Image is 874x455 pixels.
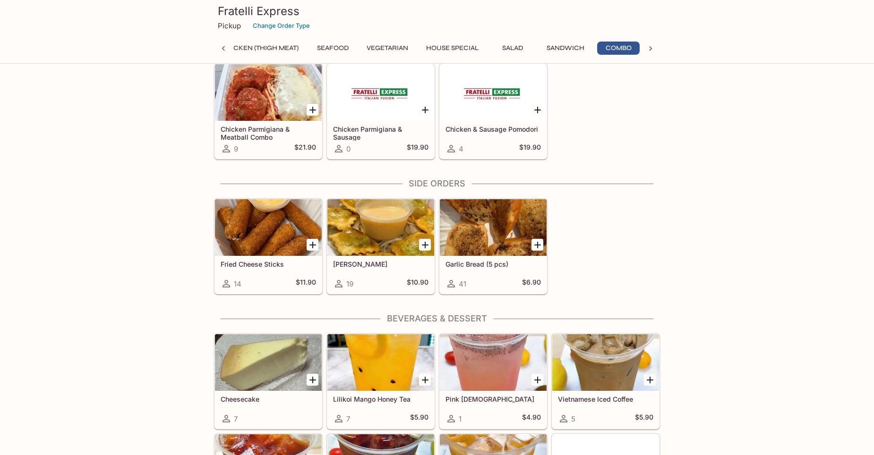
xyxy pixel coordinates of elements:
[531,104,543,116] button: Add Chicken & Sausage Pomodori
[214,313,660,324] h4: Beverages & Dessert
[439,64,547,159] a: Chicken & Sausage Pomodori4$19.90
[361,42,413,55] button: Vegetarian
[218,4,656,18] h3: Fratelli Express
[215,334,322,391] div: Cheesecake
[419,104,431,116] button: Add Chicken Parmigiana & Sausage
[440,199,547,256] div: Garlic Bread (5 pcs)
[491,42,534,55] button: Salad
[439,199,547,294] a: Garlic Bread (5 pcs)41$6.90
[440,64,547,121] div: Chicken & Sausage Pomodori
[333,260,428,268] h5: [PERSON_NAME]
[558,395,653,403] h5: Vietnamese Iced Coffee
[214,199,322,294] a: Fried Cheese Sticks14$11.90
[446,125,541,133] h5: Chicken & Sausage Pomodori
[234,279,241,288] span: 14
[215,199,322,256] div: Fried Cheese Sticks
[307,239,318,251] button: Add Fried Cheese Sticks
[294,143,316,154] h5: $21.90
[459,414,462,423] span: 1
[531,239,543,251] button: Add Garlic Bread (5 pcs)
[214,334,322,429] a: Cheesecake7
[440,334,547,391] div: Pink Lady
[327,199,435,294] a: [PERSON_NAME]19$10.90
[421,42,484,55] button: House Special
[552,334,660,429] a: Vietnamese Iced Coffee5$5.90
[519,143,541,154] h5: $19.90
[635,413,653,424] h5: $5.90
[346,144,351,153] span: 0
[214,64,322,159] a: Chicken Parmigiana & Meatball Combo9$21.90
[327,199,434,256] div: Fried Ravioli
[459,279,466,288] span: 41
[552,334,659,391] div: Vietnamese Iced Coffee
[333,395,428,403] h5: Lilikoi Mango Honey Tea
[215,64,322,121] div: Chicken Parmigiana & Meatball Combo
[346,414,350,423] span: 7
[234,414,238,423] span: 7
[522,278,541,289] h5: $6.90
[459,144,463,153] span: 4
[234,144,238,153] span: 9
[307,104,318,116] button: Add Chicken Parmigiana & Meatball Combo
[296,278,316,289] h5: $11.90
[346,279,353,288] span: 19
[410,413,428,424] h5: $5.90
[216,42,304,55] button: Chicken (Thigh Meat)
[597,42,640,55] button: Combo
[541,42,590,55] button: Sandwich
[221,260,316,268] h5: Fried Cheese Sticks
[214,178,660,189] h4: Side Orders
[407,278,428,289] h5: $10.90
[439,334,547,429] a: Pink [DEMOGRAPHIC_DATA]1$4.90
[327,64,435,159] a: Chicken Parmigiana & Sausage0$19.90
[446,395,541,403] h5: Pink [DEMOGRAPHIC_DATA]
[407,143,428,154] h5: $19.90
[419,239,431,251] button: Add Fried Ravioli
[218,21,241,30] p: Pickup
[419,374,431,386] button: Add Lilikoi Mango Honey Tea
[248,18,314,33] button: Change Order Type
[333,125,428,141] h5: Chicken Parmigiana & Sausage
[221,395,316,403] h5: Cheesecake
[327,334,434,391] div: Lilikoi Mango Honey Tea
[644,374,656,386] button: Add Vietnamese Iced Coffee
[446,260,541,268] h5: Garlic Bread (5 pcs)
[571,414,575,423] span: 5
[307,374,318,386] button: Add Cheesecake
[221,125,316,141] h5: Chicken Parmigiana & Meatball Combo
[327,334,435,429] a: Lilikoi Mango Honey Tea7$5.90
[522,413,541,424] h5: $4.90
[531,374,543,386] button: Add Pink Lady
[311,42,354,55] button: Seafood
[327,64,434,121] div: Chicken Parmigiana & Sausage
